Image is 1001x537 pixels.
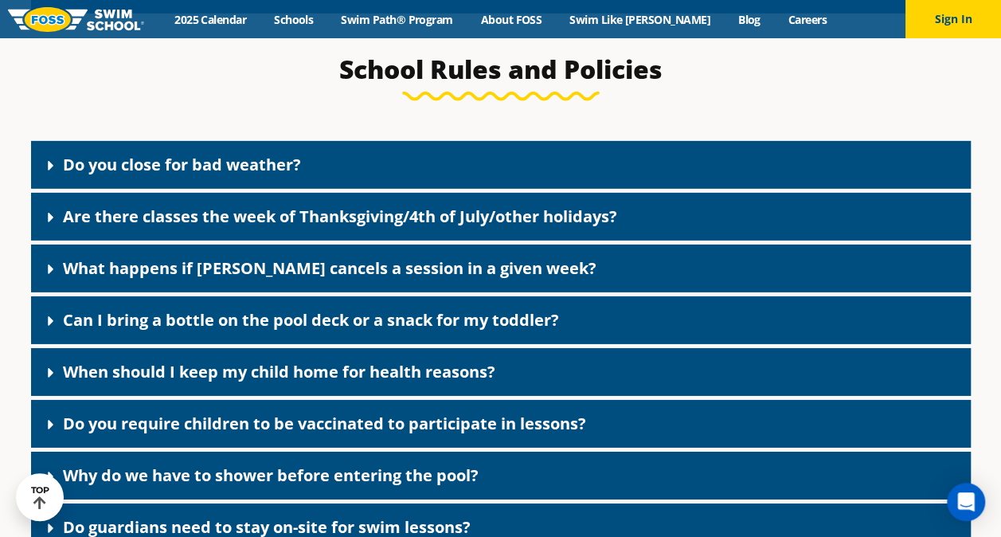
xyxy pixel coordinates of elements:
a: About FOSS [467,12,556,27]
a: Swim Like [PERSON_NAME] [556,12,725,27]
div: Can I bring a bottle on the pool deck or a snack for my toddler? [31,296,971,344]
div: Why do we have to shower before entering the pool? [31,452,971,500]
a: Blog [724,12,774,27]
div: TOP [31,485,49,510]
a: Do you require children to be vaccinated to participate in lessons? [63,413,586,434]
a: When should I keep my child home for health reasons? [63,361,495,382]
h3: School Rules and Policies [125,53,877,85]
a: Can I bring a bottle on the pool deck or a snack for my toddler? [63,309,559,331]
div: Open Intercom Messenger [947,483,985,521]
a: What happens if [PERSON_NAME] cancels a session in a given week? [63,257,596,279]
a: Are there classes the week of Thanksgiving/4th of July/other holidays? [63,206,617,227]
div: Do you close for bad weather? [31,141,971,189]
img: FOSS Swim School Logo [8,7,144,32]
div: What happens if [PERSON_NAME] cancels a session in a given week? [31,245,971,292]
a: 2025 Calendar [161,12,260,27]
a: Schools [260,12,327,27]
a: Do you close for bad weather? [63,154,301,175]
a: Why do we have to shower before entering the pool? [63,464,479,486]
div: When should I keep my child home for health reasons? [31,348,971,396]
div: Do you require children to be vaccinated to participate in lessons? [31,400,971,448]
a: Swim Path® Program [327,12,467,27]
div: Are there classes the week of Thanksgiving/4th of July/other holidays? [31,193,971,241]
a: Careers [774,12,840,27]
